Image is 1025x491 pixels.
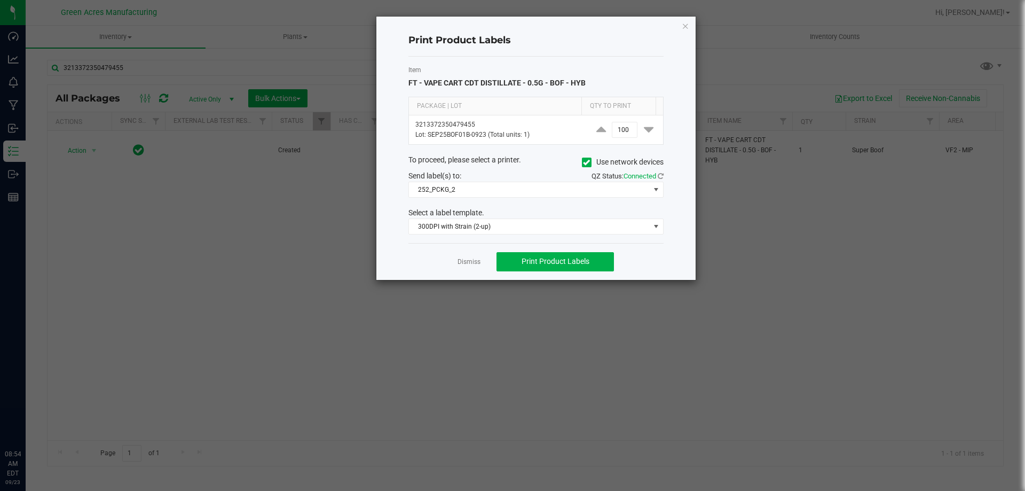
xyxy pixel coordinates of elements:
label: Item [408,65,664,75]
span: 252_PCKG_2 [409,182,650,197]
p: Lot: SEP25BOF01B-0923 (Total units: 1) [415,130,580,140]
iframe: Resource center [11,406,43,438]
span: Print Product Labels [522,257,589,266]
p: 3213372350479455 [415,120,580,130]
th: Package | Lot [409,97,581,115]
span: 300DPI with Strain (2-up) [409,219,650,234]
div: To proceed, please select a printer. [400,154,672,170]
div: Select a label template. [400,207,672,219]
label: Use network devices [582,157,664,168]
span: QZ Status: [592,172,664,180]
a: Dismiss [458,258,480,267]
th: Qty to Print [581,97,656,115]
span: FT - VAPE CART CDT DISTILLATE - 0.5G - BOF - HYB [408,79,586,87]
h4: Print Product Labels [408,34,664,48]
span: Send label(s) to: [408,172,461,180]
span: Connected [624,172,656,180]
button: Print Product Labels [496,252,614,271]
